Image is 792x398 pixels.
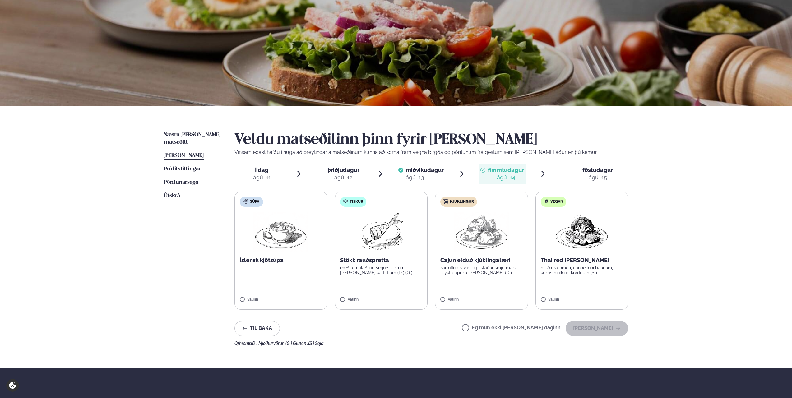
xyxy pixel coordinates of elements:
span: Prófílstillingar [164,166,201,172]
div: ágú. 15 [582,174,613,181]
span: (G ) Glúten , [285,341,308,346]
span: (S ) Soja [308,341,324,346]
span: Súpa [250,199,259,204]
img: chicken.svg [443,199,448,204]
img: Vegan.png [554,212,609,252]
span: [PERSON_NAME] [164,153,204,158]
img: Chicken-thighs.png [454,212,509,252]
button: Til baka [234,321,280,336]
div: ágú. 13 [406,174,444,181]
a: Prófílstillingar [164,165,201,173]
p: Vinsamlegast hafðu í huga að breytingar á matseðlinum kunna að koma fram vegna birgða og pöntunum... [234,149,628,156]
p: með grænmeti, cannelloni baunum, kókosmjólk og kryddum (S ) [541,265,623,275]
span: Pöntunarsaga [164,180,198,185]
div: Ofnæmi: [234,341,628,346]
span: Næstu [PERSON_NAME] matseðill [164,132,220,145]
span: Kjúklingur [450,199,474,204]
a: Næstu [PERSON_NAME] matseðill [164,131,222,146]
img: Vegan.svg [544,199,549,204]
img: Fish.png [354,212,409,252]
span: Útskrá [164,193,180,198]
span: fimmtudagur [488,167,524,173]
div: ágú. 14 [488,174,524,181]
img: fish.svg [343,199,348,204]
img: soup.svg [243,199,248,204]
a: [PERSON_NAME] [164,152,204,160]
p: Cajun elduð kjúklingalæri [440,257,523,264]
a: Útskrá [164,192,180,200]
span: þriðjudagur [327,167,359,173]
span: Í dag [253,166,271,174]
p: með remolaði og smjörsteiktum [PERSON_NAME] kartöflum (D ) (G ) [340,265,423,275]
span: (D ) Mjólkurvörur , [251,341,285,346]
h2: Veldu matseðilinn þinn fyrir [PERSON_NAME] [234,131,628,149]
a: Cookie settings [6,379,19,392]
span: miðvikudagur [406,167,444,173]
img: Soup.png [253,212,308,252]
div: ágú. 11 [253,174,271,181]
p: Thai red [PERSON_NAME] [541,257,623,264]
button: [PERSON_NAME] [566,321,628,336]
p: kartöflu bravas og ristaður smjörmaís, reykt papriku [PERSON_NAME] (D ) [440,265,523,275]
span: Vegan [550,199,563,204]
span: föstudagur [582,167,613,173]
a: Pöntunarsaga [164,179,198,186]
div: ágú. 12 [327,174,359,181]
p: Íslensk kjötsúpa [240,257,322,264]
span: Fiskur [350,199,363,204]
p: Stökk rauðspretta [340,257,423,264]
